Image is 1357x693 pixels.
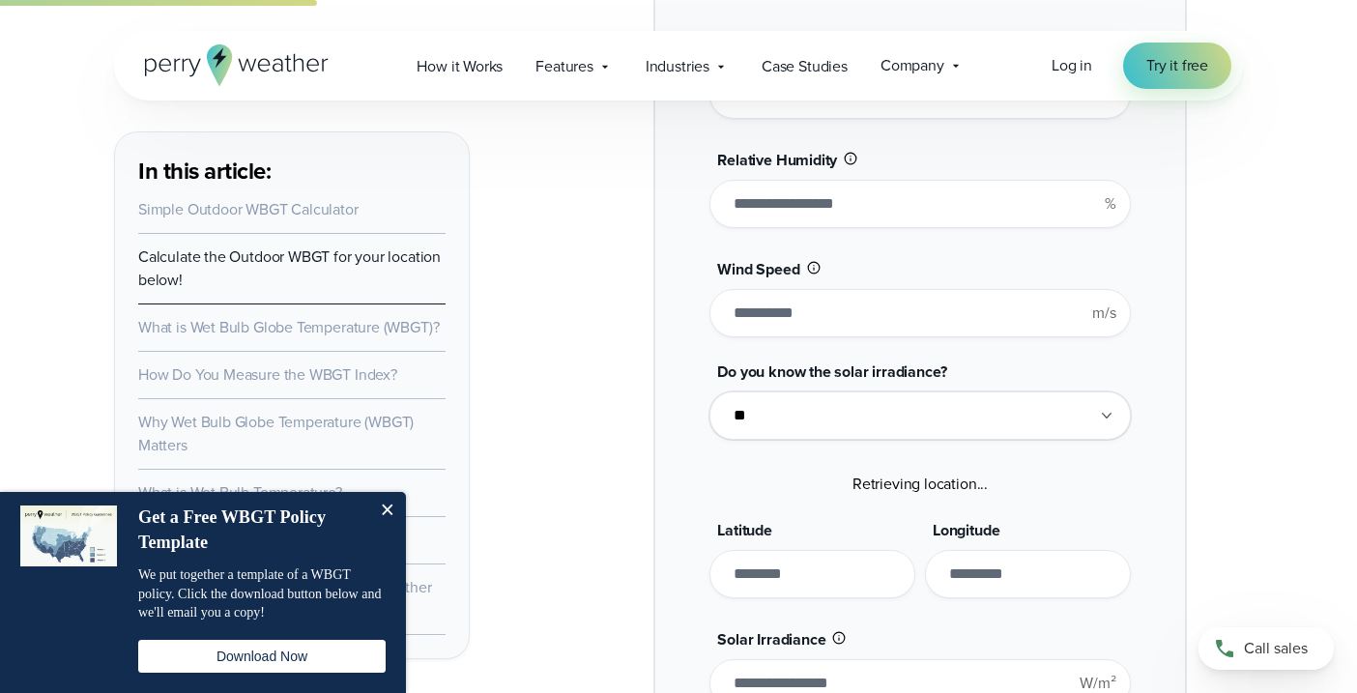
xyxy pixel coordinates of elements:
img: dialog featured image [20,505,117,566]
span: Retrieving location... [852,473,988,495]
span: Wind Speed [717,258,799,280]
a: Watch how our customers use Perry Weather to calculate WBGT [138,576,432,621]
button: Close [367,492,406,531]
a: Why Wet Bulb Globe Temperature (WBGT) Matters [138,411,414,456]
span: Relative Humidity [717,149,837,171]
a: Case Studies [745,46,864,86]
span: Longitude [933,519,999,541]
a: Calculate the Outdoor WBGT for your location below! [138,245,441,291]
a: Log in [1052,54,1092,77]
a: How it Works [400,46,519,86]
h3: In this article: [138,156,446,187]
span: Log in [1052,54,1092,76]
a: How Do You Measure the WBGT Index? [138,363,397,386]
span: Case Studies [762,55,848,78]
h4: Get a Free WBGT Policy Template [138,505,365,555]
a: Try it free [1123,43,1231,89]
span: Solar Irradiance [717,628,825,650]
a: Simple Outdoor WBGT Calculator [138,198,359,220]
button: Download Now [138,640,386,673]
a: What is Wet Bulb Globe Temperature (WBGT)? [138,316,439,338]
span: Latitude [717,519,772,541]
span: Do you know the solar irradiance? [717,361,946,383]
span: Company [881,54,944,77]
p: We put together a template of a WBGT policy. Click the download button below and we'll email you ... [138,565,386,622]
span: Try it free [1146,54,1208,77]
span: Call sales [1244,637,1308,660]
a: Call sales [1198,627,1334,670]
span: How it Works [417,55,503,78]
a: What is Wet Bulb Temperature? [138,481,342,504]
span: Industries [646,55,709,78]
span: Features [535,55,593,78]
